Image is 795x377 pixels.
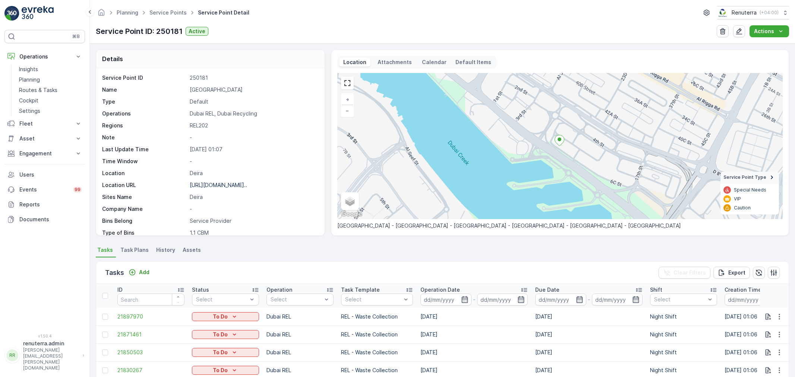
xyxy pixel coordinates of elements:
p: Fleet [19,120,70,127]
p: Renuterra [732,9,757,16]
p: Location [342,58,367,66]
a: Planning [117,9,138,16]
p: Time Window [102,158,187,165]
p: Name [102,86,187,94]
input: dd/mm/yyyy [477,294,528,305]
p: REL202 [190,122,317,129]
a: Homepage [97,11,105,18]
p: Last Update Time [102,146,187,153]
p: - [190,205,317,213]
a: 21897970 [117,313,184,320]
p: ( +04:00 ) [760,10,779,16]
p: Location URL [102,181,187,189]
p: Select [271,296,322,303]
p: [PERSON_NAME][EMAIL_ADDRESS][PERSON_NAME][DOMAIN_NAME] [23,347,79,371]
a: Documents [4,212,85,227]
span: Assets [183,246,201,254]
p: Operation Date [420,286,460,294]
span: Service Point Type [723,174,766,180]
a: 21871461 [117,331,184,338]
p: [GEOGRAPHIC_DATA] - [GEOGRAPHIC_DATA] - [GEOGRAPHIC_DATA] - [GEOGRAPHIC_DATA] - [GEOGRAPHIC_DATA]... [337,222,783,229]
p: ID [117,286,123,294]
td: [DATE] [417,343,531,361]
button: Asset [4,131,85,146]
p: Select [345,296,401,303]
p: Bins Belong [102,217,187,225]
p: Creation Time [725,286,761,294]
div: RR [6,349,18,361]
p: Caution [734,205,751,211]
a: View Fullscreen [342,77,353,89]
input: dd/mm/yyyy [725,294,776,305]
p: Add [139,269,149,276]
img: logo [4,6,19,21]
button: Fleet [4,116,85,131]
p: 99 [75,187,81,193]
p: To Do [213,367,228,374]
p: Reports [19,201,82,208]
a: Zoom Out [342,105,353,116]
button: RRrenuterra.admin[PERSON_NAME][EMAIL_ADDRESS][PERSON_NAME][DOMAIN_NAME] [4,340,85,371]
p: renuterra.admin [23,340,79,347]
p: 250181 [190,74,317,82]
p: Engagement [19,150,70,157]
a: Cockpit [16,95,85,106]
p: Calendar [422,58,447,66]
div: Toggle Row Selected [102,367,108,373]
a: Zoom In [342,94,353,105]
p: - [588,295,590,304]
a: Routes & Tasks [16,85,85,95]
p: Note [102,134,187,141]
span: 21850503 [117,349,184,356]
p: Select [654,296,706,303]
p: Regions [102,122,187,129]
p: Insights [19,66,38,73]
p: Type [102,98,187,105]
a: Planning [16,75,85,85]
span: History [156,246,175,254]
p: VIP [734,196,741,202]
p: REL - Waste Collection [341,313,413,320]
button: To Do [192,330,259,339]
a: Settings [16,106,85,116]
p: Dubai REL, Dubai Recycling [190,110,317,117]
input: dd/mm/yyyy [420,294,471,305]
p: Status [192,286,209,294]
img: Screenshot_2024-07-26_at_13.33.01.png [717,9,729,17]
p: Due Date [535,286,559,294]
a: Reports [4,197,85,212]
p: Attachments [376,58,413,66]
button: Actions [750,25,789,37]
p: To Do [213,313,228,320]
p: Night Shift [650,313,717,320]
p: Planning [19,76,40,83]
p: Select [196,296,247,303]
span: + [346,96,349,102]
p: - [190,134,317,141]
button: Engagement [4,146,85,161]
p: Dubai REL [266,349,334,356]
p: REL - Waste Collection [341,367,413,374]
button: Active [186,27,208,36]
p: Events [19,186,69,193]
p: Documents [19,216,82,223]
button: Operations [4,49,85,64]
button: To Do [192,348,259,357]
span: − [346,107,349,114]
a: Layers [342,193,358,209]
input: dd/mm/yyyy [535,294,586,305]
p: Actions [754,28,774,35]
a: 21830267 [117,367,184,374]
input: Search [117,294,184,305]
p: Operation [266,286,292,294]
p: Asset [19,135,70,142]
div: Toggle Row Selected [102,349,108,355]
span: v 1.50.4 [4,334,85,338]
p: - [190,158,317,165]
p: Dubai REL [266,331,334,338]
p: Special Needs [734,187,766,193]
a: Insights [16,64,85,75]
p: Users [19,171,82,178]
